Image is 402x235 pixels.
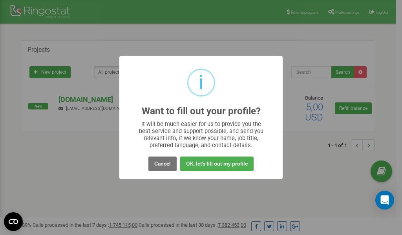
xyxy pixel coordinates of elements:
button: Cancel [148,157,177,171]
button: OK, let's fill out my profile [180,157,254,171]
div: It will be much easier for us to provide you the best service and support possible, and send you ... [135,120,267,149]
h2: Want to fill out your profile? [142,106,261,117]
button: Open CMP widget [4,212,23,231]
div: i [199,70,203,95]
div: Open Intercom Messenger [375,191,394,209]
